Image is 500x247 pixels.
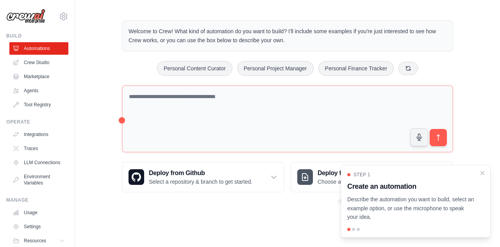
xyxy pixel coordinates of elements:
[347,181,475,192] h3: Create an automation
[149,168,252,178] h3: Deploy from Github
[9,42,68,55] a: Automations
[9,156,68,169] a: LLM Connections
[318,168,384,178] h3: Deploy from zip file
[6,119,68,125] div: Operate
[9,98,68,111] a: Tool Registry
[6,9,45,24] img: Logo
[354,172,370,178] span: Step 1
[237,61,314,76] button: Personal Project Manager
[9,70,68,83] a: Marketplace
[9,170,68,189] a: Environment Variables
[157,61,232,76] button: Personal Content Curator
[318,178,384,186] p: Choose a zip file to upload.
[24,238,46,244] span: Resources
[9,234,68,247] button: Resources
[149,178,252,186] p: Select a repository & branch to get started.
[6,33,68,39] div: Build
[318,61,394,76] button: Personal Finance Tracker
[9,56,68,69] a: Crew Studio
[9,220,68,233] a: Settings
[9,142,68,155] a: Traces
[6,197,68,203] div: Manage
[9,128,68,141] a: Integrations
[347,195,475,222] p: Describe the automation you want to build, select an example option, or use the microphone to spe...
[479,170,486,176] button: Close walkthrough
[9,84,68,97] a: Agents
[129,27,446,45] p: Welcome to Crew! What kind of automation do you want to build? I'll include some examples if you'...
[9,206,68,219] a: Usage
